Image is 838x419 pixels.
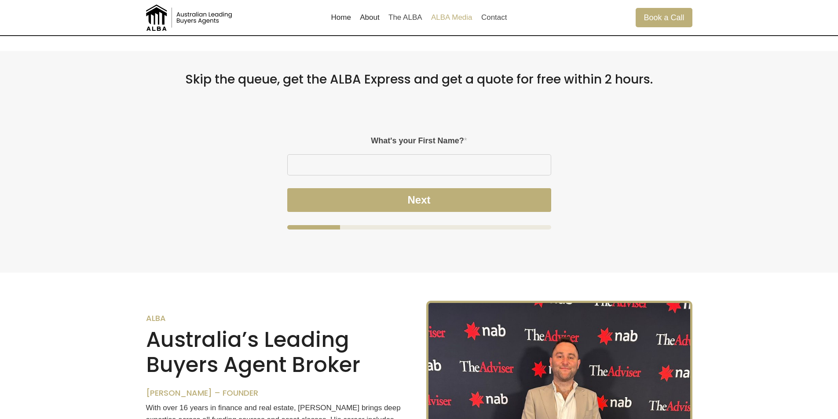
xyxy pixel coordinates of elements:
[384,7,427,28] a: The ALBA
[146,4,234,31] img: Australian Leading Buyers Agents
[326,7,355,28] a: Home
[326,7,511,28] nav: Primary Navigation
[146,327,412,378] h2: Australia’s Leading Buyers Agent Broker
[146,72,692,87] h2: Skip the queue, get the ALBA Express and get a quote for free within 2 hours.
[146,313,412,323] h6: ALBA
[636,8,692,27] a: Book a Call
[427,7,477,28] a: ALBA Media
[287,136,551,146] label: What's your First Name?
[477,7,512,28] a: Contact
[287,188,551,212] button: Next
[355,7,384,28] a: About
[146,388,412,398] h6: [PERSON_NAME] – Founder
